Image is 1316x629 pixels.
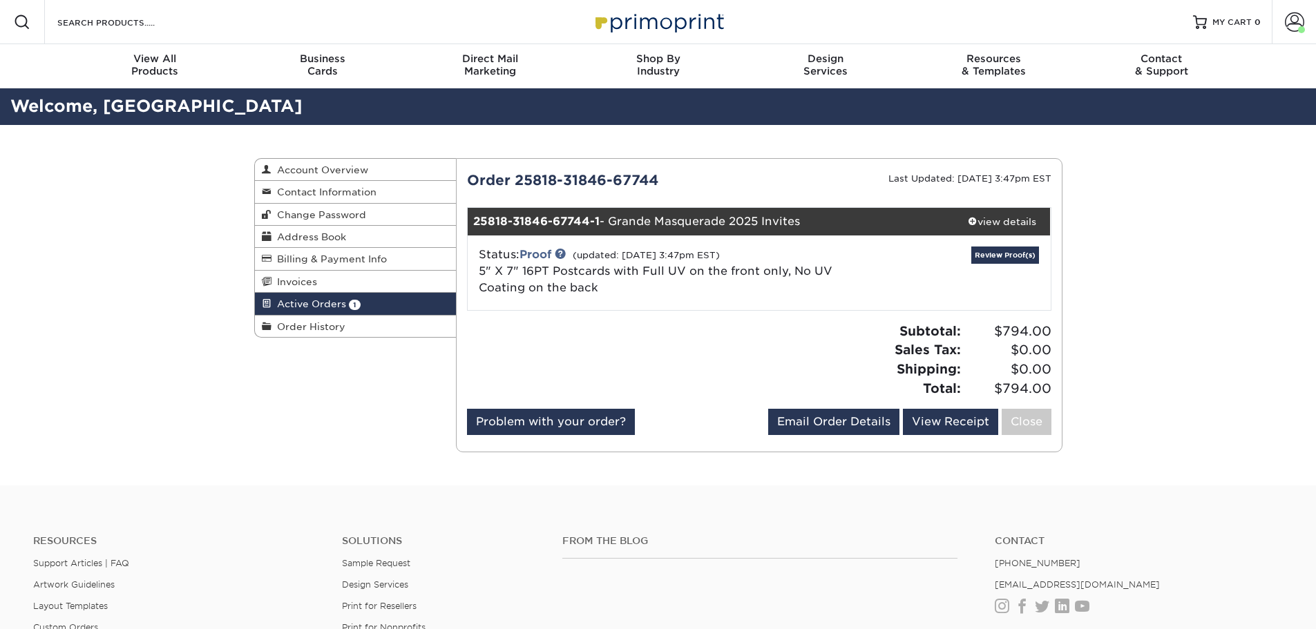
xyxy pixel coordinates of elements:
[342,601,417,611] a: Print for Resellers
[468,208,953,235] div: - Grande Masquerade 2025 Invites
[897,361,961,376] strong: Shipping:
[742,52,910,77] div: Services
[923,380,961,396] strong: Total:
[995,558,1080,568] a: [PHONE_NUMBER]
[255,271,457,293] a: Invoices
[238,52,406,65] span: Business
[255,181,457,203] a: Contact Information
[71,44,239,88] a: View AllProducts
[953,215,1051,229] div: view details
[71,52,239,77] div: Products
[33,558,129,568] a: Support Articles | FAQ
[342,535,542,547] h4: Solutions
[271,253,387,264] span: Billing & Payment Info
[574,52,742,65] span: Shop By
[271,186,376,197] span: Contact Information
[56,14,191,30] input: SEARCH PRODUCTS.....
[910,52,1078,65] span: Resources
[1212,17,1252,28] span: MY CART
[255,316,457,337] a: Order History
[519,248,551,261] a: Proof
[255,248,457,270] a: Billing & Payment Info
[271,276,317,287] span: Invoices
[33,535,321,547] h4: Resources
[255,226,457,248] a: Address Book
[895,342,961,357] strong: Sales Tax:
[342,558,410,568] a: Sample Request
[271,209,366,220] span: Change Password
[888,173,1051,184] small: Last Updated: [DATE] 3:47pm EST
[467,409,635,435] a: Problem with your order?
[589,7,727,37] img: Primoprint
[965,379,1051,398] span: $794.00
[238,44,406,88] a: BusinessCards
[899,323,961,338] strong: Subtotal:
[457,170,759,191] div: Order 25818-31846-67744
[255,159,457,181] a: Account Overview
[562,535,957,547] h4: From the Blog
[1078,44,1246,88] a: Contact& Support
[468,246,856,296] div: Status:
[406,52,574,65] span: Direct Mail
[1002,409,1051,435] a: Close
[742,44,910,88] a: DesignServices
[479,264,832,294] a: 5" X 7" 16PT Postcards with Full UV on the front only, No UV Coating on the back
[742,52,910,65] span: Design
[965,360,1051,379] span: $0.00
[255,293,457,315] a: Active Orders 1
[768,409,899,435] a: Email Order Details
[238,52,406,77] div: Cards
[271,164,368,175] span: Account Overview
[910,52,1078,77] div: & Templates
[995,535,1283,547] a: Contact
[271,231,346,242] span: Address Book
[33,601,108,611] a: Layout Templates
[473,215,600,228] strong: 25818-31846-67744-1
[910,44,1078,88] a: Resources& Templates
[71,52,239,65] span: View All
[1078,52,1246,77] div: & Support
[995,579,1160,590] a: [EMAIL_ADDRESS][DOMAIN_NAME]
[965,322,1051,341] span: $794.00
[971,246,1039,264] a: Review Proof(s)
[574,44,742,88] a: Shop ByIndustry
[965,340,1051,360] span: $0.00
[573,250,720,260] small: (updated: [DATE] 3:47pm EST)
[953,208,1051,235] a: view details
[1078,52,1246,65] span: Contact
[255,204,457,226] a: Change Password
[1255,17,1261,27] span: 0
[271,321,345,332] span: Order History
[406,52,574,77] div: Marketing
[349,300,361,310] span: 1
[342,579,408,590] a: Design Services
[271,298,346,309] span: Active Orders
[33,579,115,590] a: Artwork Guidelines
[574,52,742,77] div: Industry
[406,44,574,88] a: Direct MailMarketing
[903,409,998,435] a: View Receipt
